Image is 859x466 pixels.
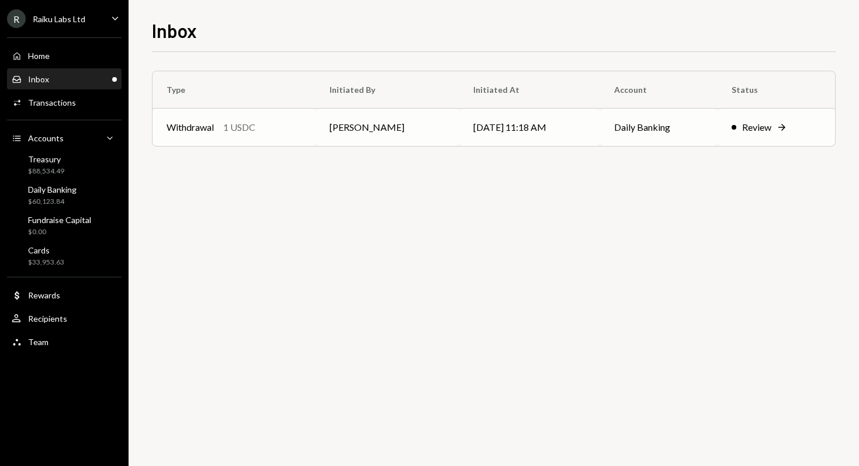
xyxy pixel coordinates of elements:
[223,120,255,134] div: 1 USDC
[28,258,64,267] div: $33,953.63
[7,242,122,270] a: Cards$33,953.63
[316,71,459,109] th: Initiated By
[600,71,718,109] th: Account
[7,211,122,239] a: Fundraise Capital$0.00
[7,181,122,209] a: Daily Banking$60,123.84
[152,19,197,42] h1: Inbox
[28,185,77,194] div: Daily Banking
[28,245,64,255] div: Cards
[7,68,122,89] a: Inbox
[28,197,77,207] div: $60,123.84
[153,71,316,109] th: Type
[7,127,122,148] a: Accounts
[7,45,122,66] a: Home
[7,9,26,28] div: R
[28,133,64,143] div: Accounts
[28,337,49,347] div: Team
[28,74,49,84] div: Inbox
[28,98,76,107] div: Transactions
[742,120,771,134] div: Review
[28,227,91,237] div: $0.00
[7,92,122,113] a: Transactions
[167,120,214,134] div: Withdrawal
[7,151,122,179] a: Treasury$88,534.49
[600,109,718,146] td: Daily Banking
[28,154,64,164] div: Treasury
[459,71,600,109] th: Initiated At
[7,308,122,329] a: Recipients
[459,109,600,146] td: [DATE] 11:18 AM
[28,51,50,61] div: Home
[28,290,60,300] div: Rewards
[28,166,64,176] div: $88,534.49
[7,284,122,305] a: Rewards
[28,314,67,324] div: Recipients
[33,14,85,24] div: Raiku Labs Ltd
[7,331,122,352] a: Team
[316,109,459,146] td: [PERSON_NAME]
[718,71,835,109] th: Status
[28,215,91,225] div: Fundraise Capital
